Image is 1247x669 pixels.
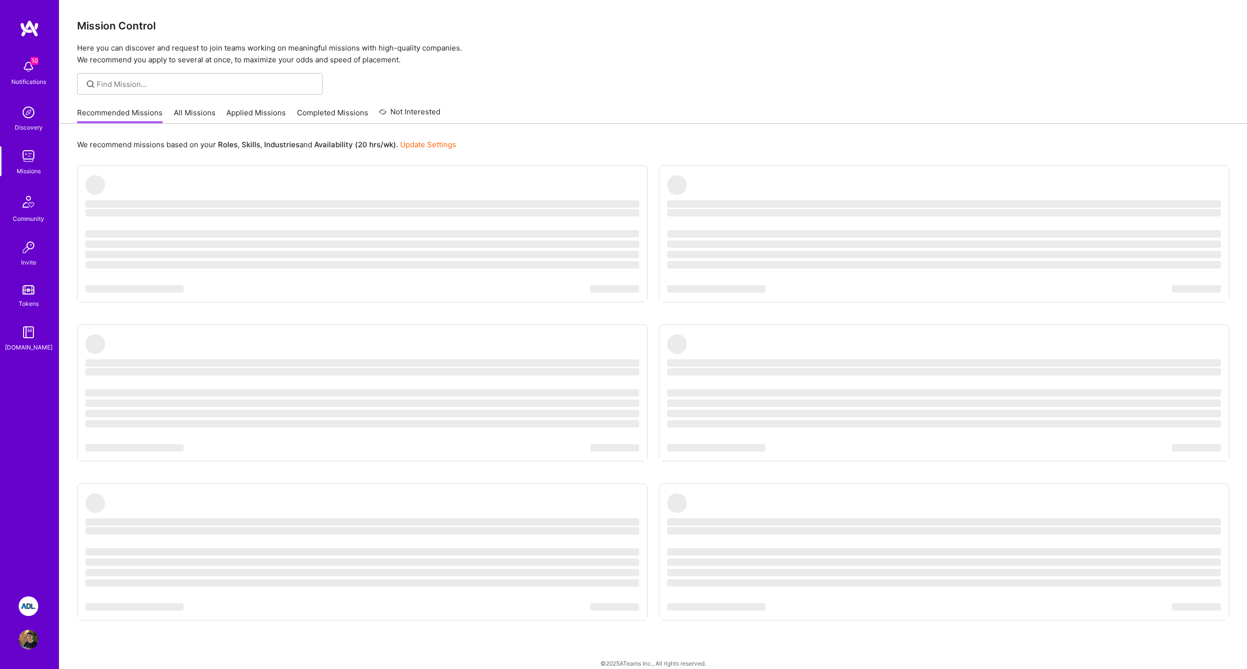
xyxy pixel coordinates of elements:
a: ADL: Technology Modernization Sprint 1 [16,596,41,616]
a: Completed Missions [297,107,368,124]
img: logo [20,20,39,37]
img: discovery [19,103,38,122]
i: icon SearchGrey [85,79,96,90]
b: Skills [242,140,260,149]
img: ADL: Technology Modernization Sprint 1 [19,596,38,616]
p: We recommend missions based on your , , and . [77,139,456,150]
a: User Avatar [16,630,41,649]
a: All Missions [174,107,216,124]
span: 10 [30,57,38,65]
img: tokens [23,285,34,294]
a: Applied Missions [226,107,286,124]
div: [DOMAIN_NAME] [5,342,53,352]
img: teamwork [19,146,38,166]
p: Here you can discover and request to join teams working on meaningful missions with high-quality ... [77,42,1229,66]
a: Recommended Missions [77,107,163,124]
div: Discovery [15,122,43,133]
a: Update Settings [400,140,456,149]
div: Missions [17,166,41,176]
div: Notifications [11,77,46,87]
img: bell [19,57,38,77]
b: Availability (20 hrs/wk) [314,140,396,149]
div: Tokens [19,298,39,309]
b: Roles [218,140,238,149]
img: User Avatar [19,630,38,649]
div: Community [13,214,44,224]
b: Industries [264,140,299,149]
h3: Mission Control [77,20,1229,32]
div: Invite [21,257,36,268]
a: Not Interested [379,106,440,124]
img: Invite [19,238,38,257]
input: Find Mission... [97,79,315,89]
img: Community [17,190,40,214]
img: guide book [19,322,38,342]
